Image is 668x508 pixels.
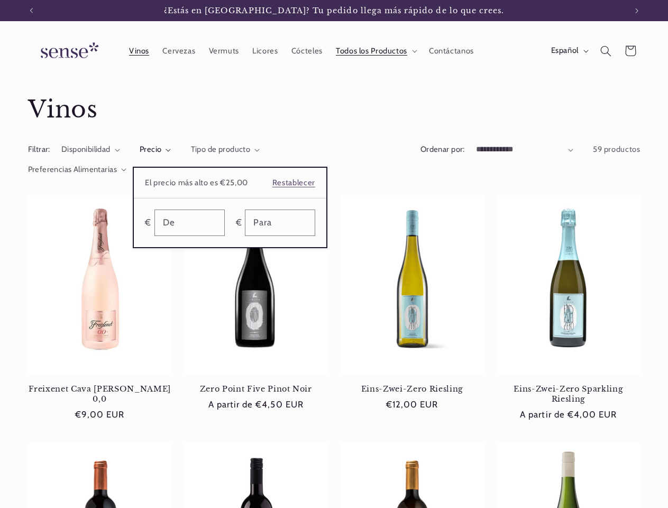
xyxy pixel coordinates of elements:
[236,215,242,231] span: €
[593,39,618,63] summary: Búsqueda
[129,46,149,56] span: Vinos
[291,46,323,56] span: Cócteles
[145,176,248,190] span: El precio más alto es €25,00
[140,144,171,156] summary: Precio
[544,40,593,61] button: Español
[156,39,202,62] a: Cervezas
[209,46,239,56] span: Vermuts
[246,39,285,62] a: Licores
[202,39,246,62] a: Vermuts
[551,45,579,57] span: Español
[285,39,329,62] a: Cócteles
[336,46,407,56] span: Todos los Productos
[329,39,422,62] summary: Todos los Productos
[164,6,505,15] span: ¿Estás en [GEOGRAPHIC_DATA]? Tu pedido llega más rápido de lo que crees.
[162,46,195,56] span: Cervezas
[24,32,112,70] a: Sense
[252,46,278,56] span: Licores
[28,36,107,66] img: Sense
[272,176,315,190] a: Restablecer
[422,39,480,62] a: Contáctanos
[145,215,151,231] span: €
[429,46,474,56] span: Contáctanos
[122,39,155,62] a: Vinos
